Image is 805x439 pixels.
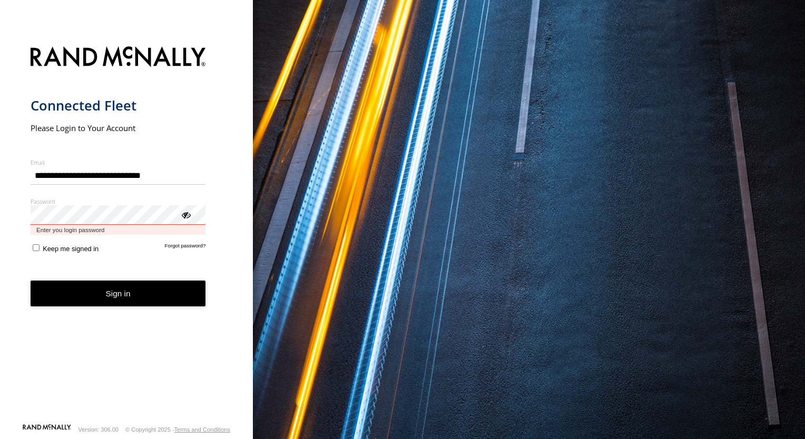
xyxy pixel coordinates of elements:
span: Keep me signed in [43,245,99,253]
form: main [31,40,223,423]
div: © Copyright 2025 - [125,426,230,433]
span: Enter you login password [31,225,206,235]
a: Visit our Website [23,424,71,435]
div: ViewPassword [180,209,191,219]
input: Keep me signed in [33,244,40,251]
label: Email [31,158,206,166]
h1: Connected Fleet [31,97,206,114]
label: Password [31,197,206,205]
h2: Please Login to Your Account [31,123,206,133]
div: Version: 306.00 [78,426,119,433]
button: Sign in [31,281,206,306]
img: Rand McNally [31,44,206,71]
a: Terms and Conditions [174,426,230,433]
a: Forgot password? [165,243,206,253]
